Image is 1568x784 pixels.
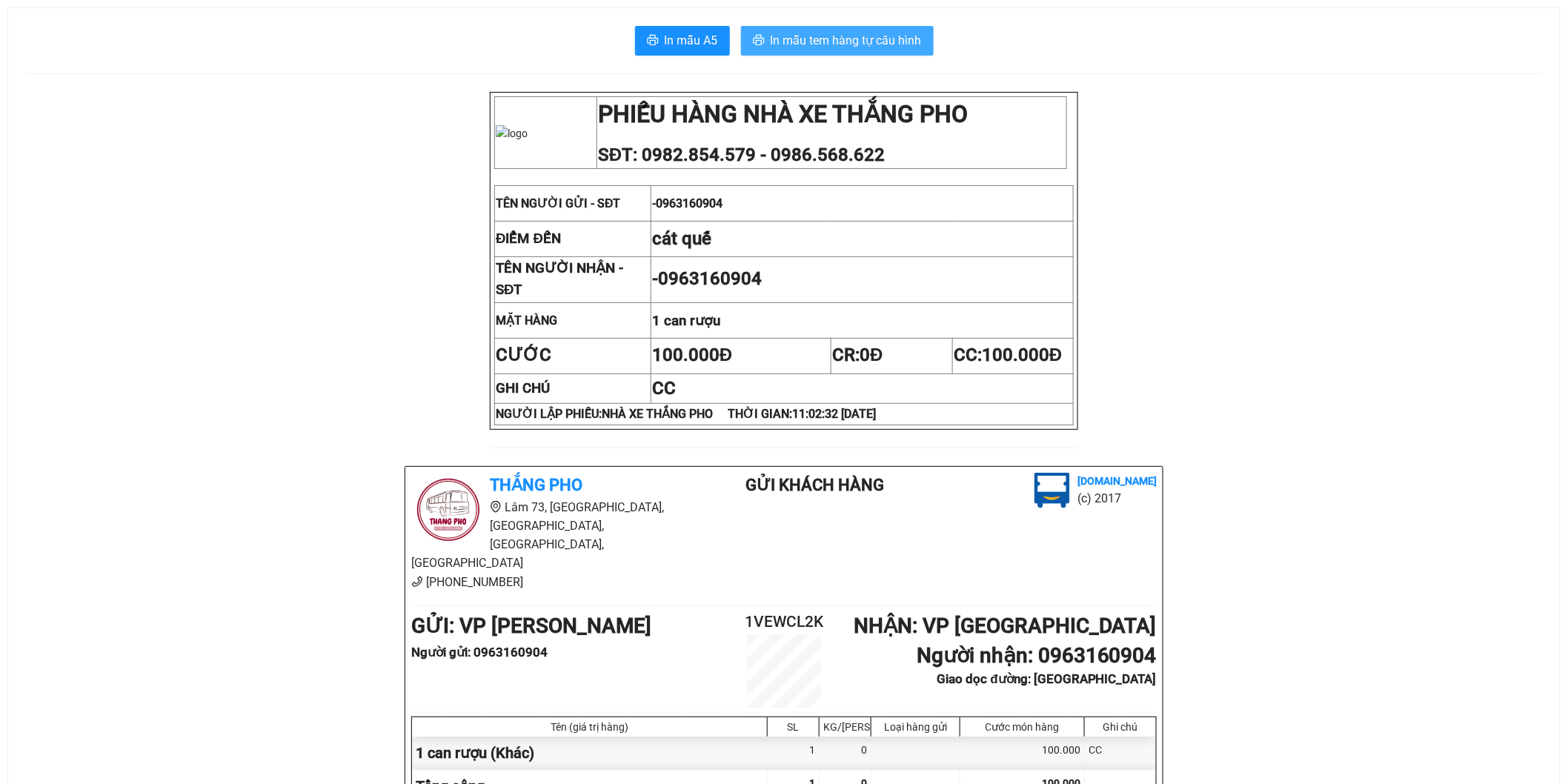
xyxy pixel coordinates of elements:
b: NHẬN : VP [GEOGRAPHIC_DATA] [854,614,1157,638]
span: 0Đ [860,345,883,365]
div: Ghi chú [1089,721,1152,733]
b: Thắng Pho [490,476,582,494]
span: NHÀ XE THẮNG PHO THỜI GIAN: [602,407,876,421]
span: - [652,196,722,210]
div: SL [771,721,815,733]
b: Người nhận : 0963160904 [917,643,1157,668]
b: Người gửi : 0963160904 [411,645,548,660]
div: Cước món hàng [964,721,1080,733]
span: In mẫu A5 [665,31,718,50]
div: 1 [768,737,820,770]
img: logo [496,125,528,142]
strong: ĐIỂM ĐẾN [496,230,561,247]
div: 1 can rượu (Khác) [412,737,768,770]
span: 1 can rượu [652,313,720,329]
span: 0963160904 [656,196,722,210]
li: [PHONE_NUMBER] [411,573,687,591]
strong: CƯỚC [496,345,551,365]
b: Giao dọc đường: [GEOGRAPHIC_DATA] [937,671,1157,686]
span: 0963160904 [658,268,762,289]
span: 100.000Đ [982,345,1062,365]
span: CC [652,378,676,399]
div: Loại hàng gửi [875,721,956,733]
span: printer [647,34,659,48]
span: phone [411,576,423,588]
span: environment [490,501,502,513]
span: TÊN NGƯỜI GỬI - SĐT [496,196,621,210]
b: Gửi khách hàng [746,476,885,494]
div: CC [1085,737,1156,770]
span: SĐT: 0982.854.579 - 0986.568.622 [598,144,885,165]
span: CR: [832,345,883,365]
span: 100.000Đ [652,345,732,365]
li: Lâm 73, [GEOGRAPHIC_DATA], [GEOGRAPHIC_DATA], [GEOGRAPHIC_DATA], [GEOGRAPHIC_DATA] [411,498,687,573]
li: (c) 2017 [1077,489,1157,508]
span: cát quế [652,228,711,249]
strong: MẶT HÀNG [496,313,557,328]
b: GỬI : VP [PERSON_NAME] [411,614,651,638]
button: printerIn mẫu tem hàng tự cấu hình [741,26,934,56]
img: logo.jpg [1034,473,1070,508]
span: - [652,268,762,289]
strong: GHI CHÚ [496,380,550,396]
span: printer [753,34,765,48]
img: logo.jpg [411,473,485,547]
div: KG/[PERSON_NAME] [823,721,867,733]
strong: PHIẾU HÀNG NHÀ XE THẮNG PHO [598,100,968,128]
strong: NGƯỜI LẬP PHIẾU: [496,407,876,421]
div: 100.000 [960,737,1085,770]
div: Tên (giá trị hàng) [416,721,763,733]
div: 0 [820,737,871,770]
h2: 1VEWCL2K [722,610,846,634]
button: printerIn mẫu A5 [635,26,730,56]
b: [DOMAIN_NAME] [1077,475,1157,487]
strong: TÊN NGƯỜI NHẬN - SĐT [496,260,623,298]
span: CC: [954,345,1062,365]
span: 11:02:32 [DATE] [792,407,876,421]
span: In mẫu tem hàng tự cấu hình [771,31,922,50]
